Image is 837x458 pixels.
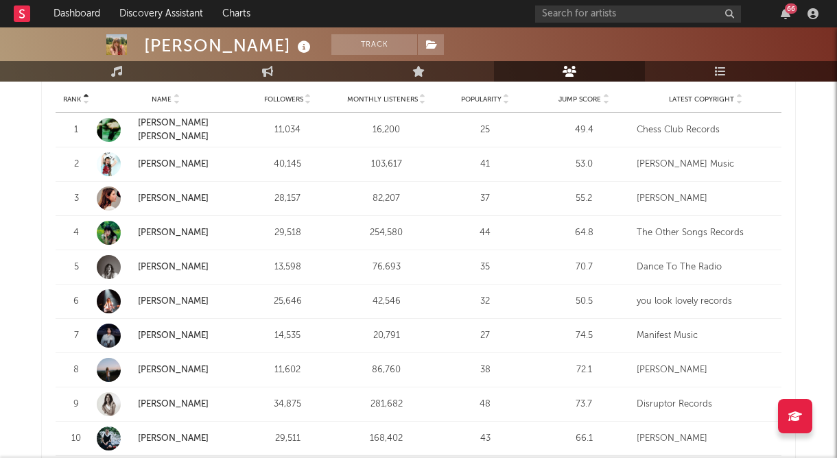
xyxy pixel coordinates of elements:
[241,398,333,411] div: 34,875
[439,329,531,343] div: 27
[340,432,432,446] div: 168,402
[340,363,432,377] div: 86,760
[138,194,209,203] a: [PERSON_NAME]
[241,123,333,137] div: 11,034
[637,363,775,377] div: [PERSON_NAME]
[340,261,432,274] div: 76,693
[538,398,630,411] div: 73.7
[97,324,235,348] a: [PERSON_NAME]
[97,117,235,143] a: [PERSON_NAME] [PERSON_NAME]
[62,158,90,171] div: 2
[241,329,333,343] div: 14,535
[538,363,630,377] div: 72.1
[241,192,333,206] div: 28,157
[439,398,531,411] div: 48
[637,295,775,309] div: you look lovely records
[669,95,734,104] span: Latest Copyright
[97,186,235,210] a: [PERSON_NAME]
[62,295,90,309] div: 6
[97,221,235,245] a: [PERSON_NAME]
[785,3,797,14] div: 66
[637,123,775,137] div: Chess Club Records
[538,261,630,274] div: 70.7
[340,192,432,206] div: 82,207
[439,226,531,240] div: 44
[97,392,235,416] a: [PERSON_NAME]
[138,297,209,306] a: [PERSON_NAME]
[97,255,235,279] a: [PERSON_NAME]
[637,158,775,171] div: [PERSON_NAME] Music
[538,295,630,309] div: 50.5
[138,365,209,374] a: [PERSON_NAME]
[138,160,209,169] a: [PERSON_NAME]
[138,434,209,443] a: [PERSON_NAME]
[340,158,432,171] div: 103,617
[439,363,531,377] div: 38
[637,226,775,240] div: The Other Songs Records
[439,123,531,137] div: 25
[62,226,90,240] div: 4
[637,192,775,206] div: [PERSON_NAME]
[62,432,90,446] div: 10
[62,192,90,206] div: 3
[538,226,630,240] div: 64.8
[331,34,417,55] button: Track
[538,329,630,343] div: 74.5
[637,261,775,274] div: Dance To The Radio
[138,400,209,409] a: [PERSON_NAME]
[97,426,235,450] a: [PERSON_NAME]
[340,295,432,309] div: 42,546
[62,329,90,343] div: 7
[241,363,333,377] div: 11,602
[637,398,775,411] div: Disruptor Records
[138,263,209,272] a: [PERSON_NAME]
[538,192,630,206] div: 55.2
[62,363,90,377] div: 8
[241,432,333,446] div: 29,511
[637,329,775,343] div: Manifest Music
[347,95,418,104] span: Monthly Listeners
[138,119,209,141] a: [PERSON_NAME] [PERSON_NAME]
[97,358,235,382] a: [PERSON_NAME]
[97,289,235,313] a: [PERSON_NAME]
[62,398,90,411] div: 9
[340,398,432,411] div: 281,682
[538,432,630,446] div: 66.1
[62,123,90,137] div: 1
[241,295,333,309] div: 25,646
[535,5,741,23] input: Search for artists
[241,261,333,274] div: 13,598
[538,158,630,171] div: 53.0
[558,95,601,104] span: Jump Score
[138,228,209,237] a: [PERSON_NAME]
[152,95,172,104] span: Name
[62,261,90,274] div: 5
[439,192,531,206] div: 37
[439,295,531,309] div: 32
[138,331,209,340] a: [PERSON_NAME]
[340,226,432,240] div: 254,580
[538,123,630,137] div: 49.4
[439,432,531,446] div: 43
[340,329,432,343] div: 20,791
[461,95,502,104] span: Popularity
[637,432,775,446] div: [PERSON_NAME]
[63,95,81,104] span: Rank
[97,152,235,176] a: [PERSON_NAME]
[781,8,790,19] button: 66
[439,158,531,171] div: 41
[241,226,333,240] div: 29,518
[241,158,333,171] div: 40,145
[340,123,432,137] div: 16,200
[439,261,531,274] div: 35
[264,95,303,104] span: Followers
[144,34,314,57] div: [PERSON_NAME]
